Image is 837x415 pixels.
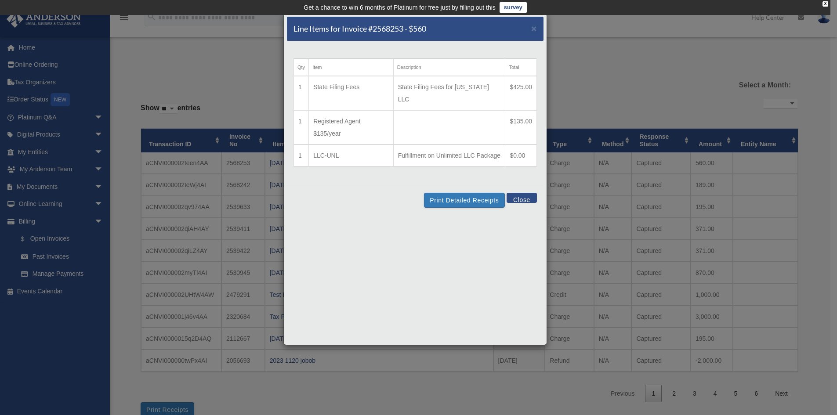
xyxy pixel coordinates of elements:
[505,59,537,76] th: Total
[294,144,309,166] td: 1
[309,59,394,76] th: Item
[309,110,394,144] td: Registered Agent $135/year
[393,76,505,110] td: State Filing Fees for [US_STATE] LLC
[505,110,537,144] td: $135.00
[294,110,309,144] td: 1
[309,144,394,166] td: LLC-UNL
[424,193,504,208] button: Print Detailed Receipts
[309,76,394,110] td: State Filing Fees
[507,193,537,203] button: Close
[531,24,537,33] button: Close
[531,23,537,33] span: ×
[294,76,309,110] td: 1
[293,23,426,34] h5: Line Items for Invoice #2568253 - $560
[505,144,537,166] td: $0.00
[294,59,309,76] th: Qty
[505,76,537,110] td: $425.00
[393,144,505,166] td: Fulfillment on Unlimited LLC Package
[823,1,828,7] div: close
[393,59,505,76] th: Description
[500,2,527,13] a: survey
[304,2,496,13] div: Get a chance to win 6 months of Platinum for free just by filling out this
